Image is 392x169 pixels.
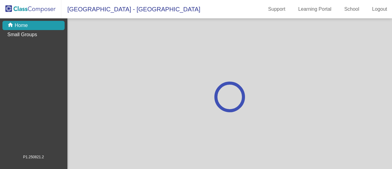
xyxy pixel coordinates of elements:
[15,22,28,29] p: Home
[339,4,364,14] a: School
[293,4,337,14] a: Learning Portal
[367,4,392,14] a: Logout
[263,4,290,14] a: Support
[7,22,15,29] mat-icon: home
[7,31,37,38] p: Small Groups
[61,4,200,14] span: [GEOGRAPHIC_DATA] - [GEOGRAPHIC_DATA]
